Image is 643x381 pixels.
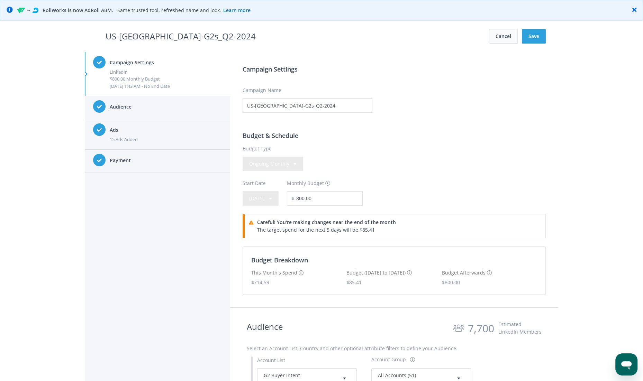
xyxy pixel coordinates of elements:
[243,191,279,206] button: [DATE]
[489,29,518,44] button: Cancel
[110,75,222,82] div: $800.00 Monthly Budget
[442,269,537,277] div: Budget Afterwards
[498,320,542,336] div: Estimated LinkedIn Members
[110,83,222,90] div: [DATE] 1:43 AM - No End Date
[247,345,458,352] label: Select an Account List, Country and other optional attribute filters to define your Audience.
[522,29,546,44] button: Save
[243,86,281,94] label: Campaign Name
[371,356,406,363] div: Account Group
[117,7,253,13] span: Same trusted tool, refreshed name and look.
[110,103,222,111] h4: Audience
[287,191,294,206] span: $
[257,219,529,226] span: Careful! You're making changes near the end of the month
[251,269,346,277] div: This Month's Spend
[615,353,637,375] iframe: Button to launch messaging window, conversation in progress
[110,68,222,75] div: LinkedIn
[243,131,546,140] h3: Budget & Schedule
[110,136,222,143] div: 15 Ads Added
[346,269,442,277] div: Budget ([DATE] to [DATE])
[264,372,300,379] span: G2 Buyer Intent
[243,145,546,152] label: Budget Type
[251,255,308,265] div: Budget Breakdown
[243,157,303,171] div: Ongoing Monthly
[468,320,494,336] div: 7,700
[17,8,25,13] img: RollWorks Logo
[257,226,375,233] span: The target spend for the next 5 days will be $85.41
[17,7,113,14] span: → RollWorks is now AdRoll ABM.
[257,356,285,364] label: Account List
[247,320,283,336] h2: Audience
[110,59,222,66] h4: Campaign Settings
[110,126,222,134] h4: Ads
[287,179,330,187] label: Monthly Budget
[106,30,256,43] h2: US-[GEOGRAPHIC_DATA]-G2s_Q2-2024
[346,279,442,286] div: $85.41
[251,279,346,286] div: $714.59
[110,157,222,164] h4: Payment
[33,8,38,13] img: AdRoll Logo
[243,64,546,74] h3: Campaign Settings
[243,179,287,187] label: Start Date
[442,279,537,286] div: $800.00
[221,7,253,13] a: Learn more
[378,372,416,379] span: All Accounts (51)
